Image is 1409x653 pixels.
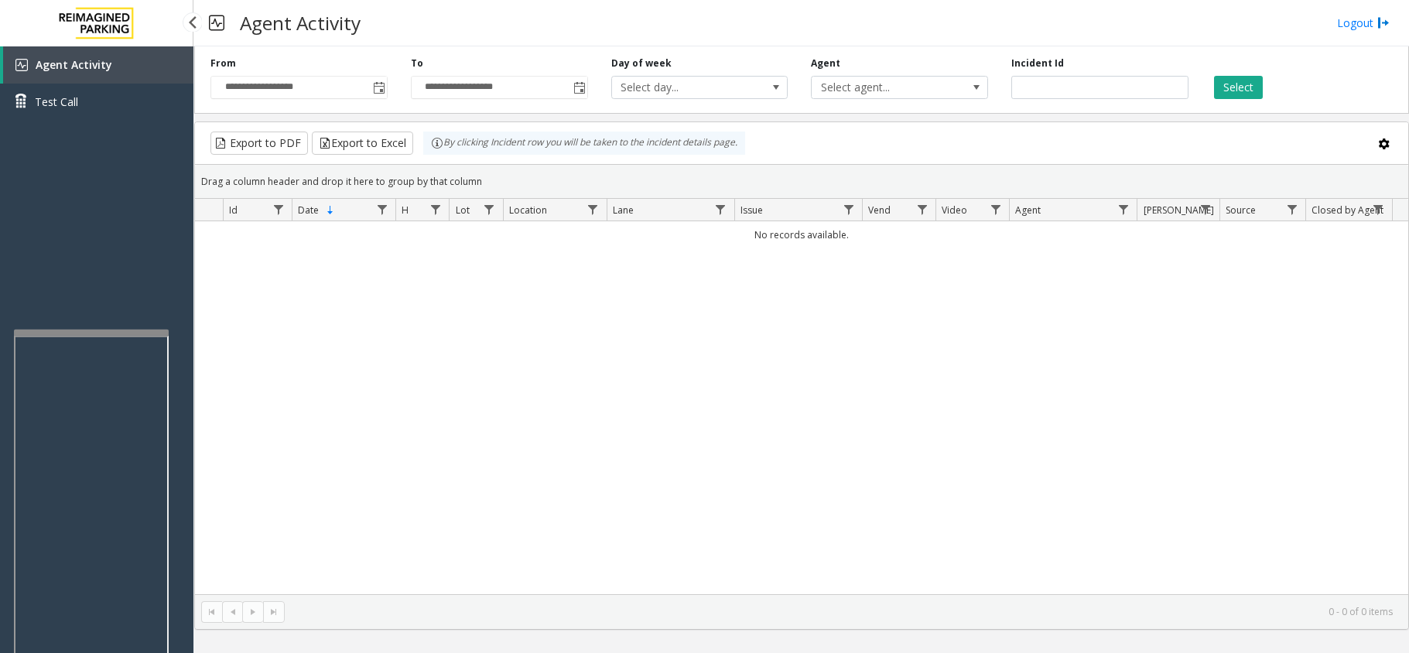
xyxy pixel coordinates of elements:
[710,199,731,220] a: Lane Filter Menu
[478,199,499,220] a: Lot Filter Menu
[509,203,547,217] span: Location
[3,46,193,84] a: Agent Activity
[1214,76,1263,99] button: Select
[812,77,952,98] span: Select agent...
[1281,199,1302,220] a: Source Filter Menu
[1195,199,1216,220] a: Parker Filter Menu
[1368,199,1389,220] a: Closed by Agent Filter Menu
[411,56,423,70] label: To
[298,203,319,217] span: Date
[294,605,1393,618] kendo-pager-info: 0 - 0 of 0 items
[985,199,1006,220] a: Video Filter Menu
[1226,203,1256,217] span: Source
[195,199,1408,594] div: Data table
[1337,15,1390,31] a: Logout
[370,77,387,98] span: Toggle popup
[611,56,672,70] label: Day of week
[740,203,763,217] span: Issue
[209,4,224,42] img: pageIcon
[210,132,308,155] button: Export to PDF
[324,204,337,217] span: Sortable
[1312,203,1383,217] span: Closed by Agent
[36,57,112,72] span: Agent Activity
[425,199,446,220] a: H Filter Menu
[1011,56,1064,70] label: Incident Id
[1377,15,1390,31] img: logout
[15,59,28,71] img: 'icon'
[1015,203,1041,217] span: Agent
[423,132,745,155] div: By clicking Incident row you will be taken to the incident details page.
[838,199,859,220] a: Issue Filter Menu
[431,137,443,149] img: infoIcon.svg
[195,221,1408,248] td: No records available.
[195,168,1408,195] div: Drag a column header and drop it here to group by that column
[456,203,470,217] span: Lot
[570,77,587,98] span: Toggle popup
[1144,203,1214,217] span: [PERSON_NAME]
[612,77,752,98] span: Select day...
[911,199,932,220] a: Vend Filter Menu
[811,56,840,70] label: Agent
[942,203,967,217] span: Video
[868,203,891,217] span: Vend
[1113,199,1134,220] a: Agent Filter Menu
[232,4,368,42] h3: Agent Activity
[268,199,289,220] a: Id Filter Menu
[402,203,409,217] span: H
[371,199,392,220] a: Date Filter Menu
[210,56,236,70] label: From
[583,199,604,220] a: Location Filter Menu
[35,94,78,110] span: Test Call
[229,203,238,217] span: Id
[613,203,634,217] span: Lane
[312,132,413,155] button: Export to Excel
